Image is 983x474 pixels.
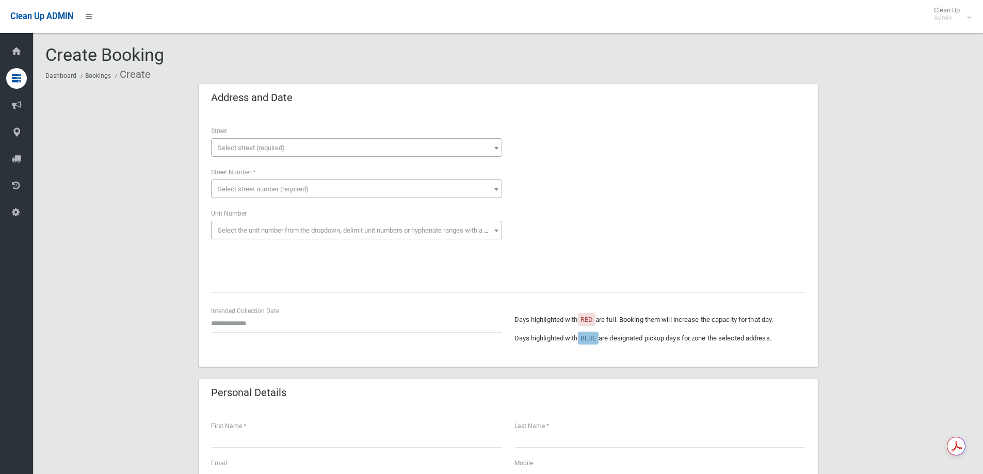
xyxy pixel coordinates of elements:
span: Select street number (required) [218,185,309,193]
span: Select street (required) [218,144,285,152]
header: Address and Date [199,88,305,108]
a: Bookings [85,72,111,79]
li: Create [112,65,151,84]
span: RED [581,316,593,323]
span: Clean Up ADMIN [10,11,73,21]
span: Create Booking [45,44,164,65]
a: Dashboard [45,72,76,79]
span: Clean Up [929,6,970,22]
span: Select the unit number from the dropdown, delimit unit numbers or hyphenate ranges with a comma [218,226,506,234]
p: Days highlighted with are full. Booking them will increase the capacity for that day. [514,314,805,326]
span: BLUE [581,334,596,342]
header: Personal Details [199,383,299,403]
small: Admin [934,14,960,22]
p: Days highlighted with are designated pickup days for zone the selected address. [514,332,805,345]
